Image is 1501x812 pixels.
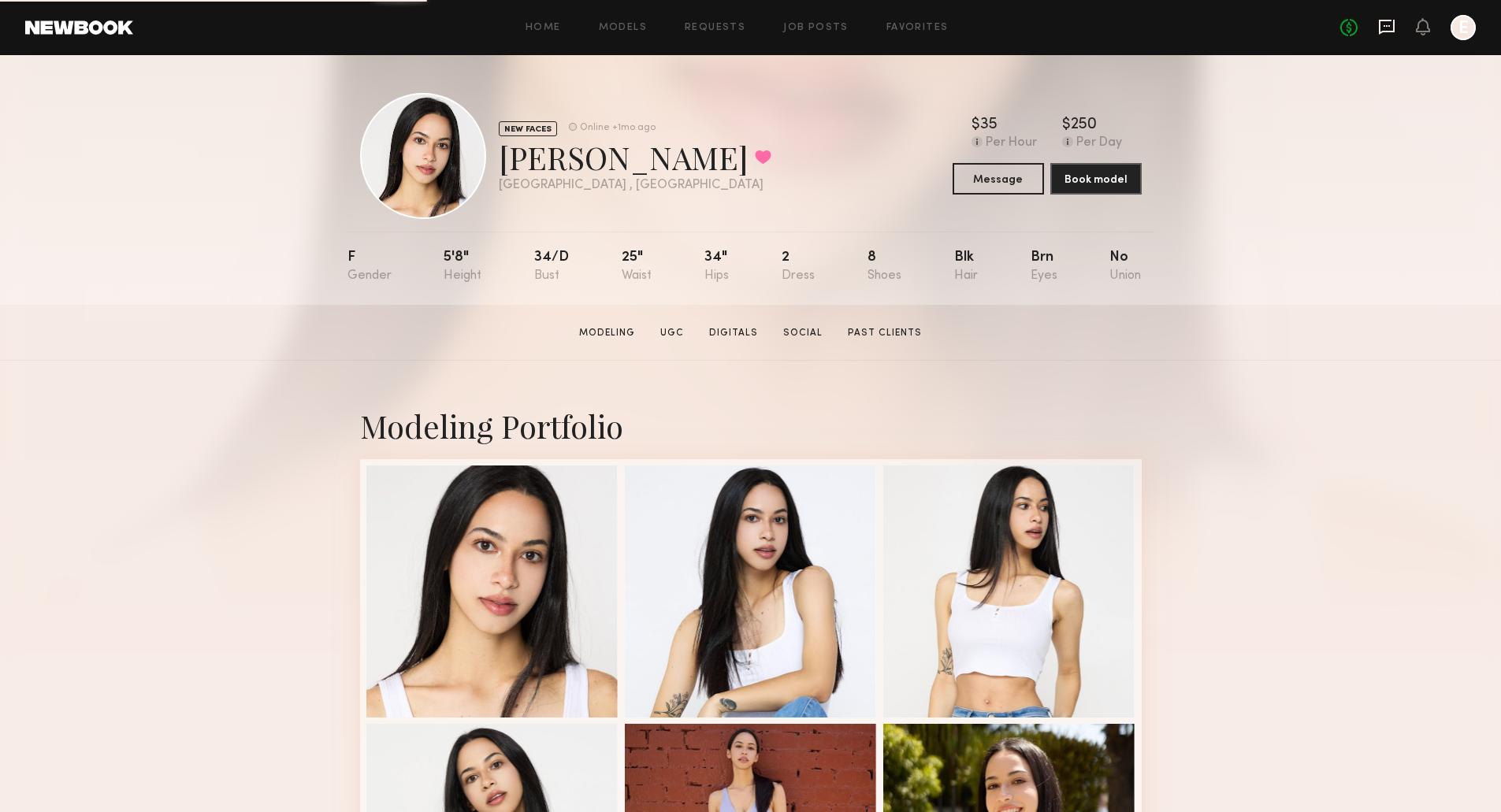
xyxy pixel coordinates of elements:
[980,117,998,133] div: 35
[842,326,928,340] a: Past Clients
[499,136,771,178] div: [PERSON_NAME]
[534,250,569,283] div: 34/d
[782,250,815,283] div: 2
[526,23,561,33] a: Home
[1071,117,1097,133] div: 250
[499,121,557,136] div: NEW FACES
[1451,15,1476,40] a: E
[347,250,392,283] div: F
[886,23,949,33] a: Favorites
[972,117,980,133] div: $
[685,23,745,33] a: Requests
[868,250,901,283] div: 8
[654,326,690,340] a: UGC
[444,250,481,283] div: 5'8"
[573,326,641,340] a: Modeling
[1076,136,1122,150] div: Per Day
[954,250,978,283] div: Blk
[1050,163,1142,195] button: Book model
[1031,250,1057,283] div: Brn
[703,326,764,340] a: Digitals
[1062,117,1071,133] div: $
[622,250,652,283] div: 25"
[704,250,729,283] div: 34"
[1109,250,1141,283] div: No
[986,136,1037,150] div: Per Hour
[360,405,1142,447] div: Modeling Portfolio
[953,163,1044,195] button: Message
[777,326,829,340] a: Social
[499,179,771,192] div: [GEOGRAPHIC_DATA] , [GEOGRAPHIC_DATA]
[580,123,656,133] div: Online +1mo ago
[783,23,849,33] a: Job Posts
[599,23,647,33] a: Models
